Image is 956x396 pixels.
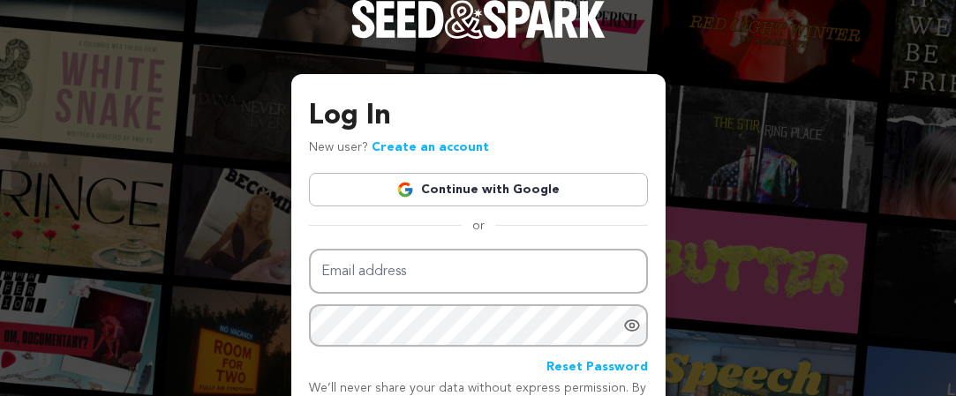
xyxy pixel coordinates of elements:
a: Continue with Google [309,173,648,206]
img: Google logo [396,181,414,198]
input: Email address [309,249,648,294]
p: New user? [309,138,489,159]
span: or [462,217,495,235]
h3: Log In [309,95,648,138]
a: Show password as plain text. Warning: this will display your password on the screen. [623,317,641,334]
a: Create an account [372,141,489,153]
a: Reset Password [546,357,648,378]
